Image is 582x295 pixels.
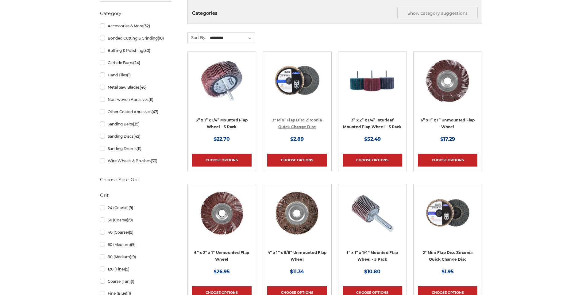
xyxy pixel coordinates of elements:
img: BHA 3" Quick Change 60 Grit Flap Disc for Fine Grinding and Finishing [272,56,322,105]
span: $26.95 [214,269,230,274]
span: (9) [128,218,133,222]
a: 36 (Coarse)(9) [100,215,171,225]
a: 3" Mini Flap Disc Zirconia Quick Change Disc [272,118,322,129]
span: (32) [143,24,150,28]
button: Show category suggestions [397,7,478,19]
a: Coarse (Tan)(1) [100,276,171,287]
span: (10) [158,36,164,40]
span: $52.49 [364,136,381,142]
a: Choose Options [343,154,402,167]
a: Sanding Belts(35) [100,119,171,129]
a: Black Hawk Abrasives 2-inch Zirconia Flap Disc with 60 Grit Zirconia for Smooth Finishing [418,189,477,248]
span: (42) [133,134,141,139]
a: Metal Saw Blades(46) [100,82,171,93]
span: (1) [127,73,131,77]
a: 6” x 2” x 1” Unmounted Flap Wheel [194,250,249,262]
a: Accessories & More(32) [100,21,171,31]
a: Choose Options [418,154,477,167]
a: 6" x 2" x 1" unmounted flap wheel [192,189,252,248]
a: 6” x 1” x 1” Unmounted Flap Wheel [421,118,475,129]
a: Mounted flap wheel with 1/4" Shank [192,56,252,116]
a: 1” x 1” x 1/4” Mounted Flap Wheel - 5 Pack [343,189,402,248]
img: 4" x 1" x 5/8" aluminum oxide unmounted flap wheel [272,189,322,238]
img: Black Hawk Abrasives 2-inch Zirconia Flap Disc with 60 Grit Zirconia for Smooth Finishing [423,189,472,238]
a: 3” x 2” x 1/4” Interleaf Mounted Flap Wheel – 5 Pack [343,118,402,129]
a: Choose Options [192,154,252,167]
span: $22.70 [214,136,230,142]
a: 3” x 2” x 1/4” Interleaf Mounted Flap Wheel – 5 Pack [343,56,402,116]
a: Sanding Discs(42) [100,131,171,142]
a: Bonded Cutting & Grinding(10) [100,33,171,44]
h5: Choose Your Grit [100,176,171,183]
span: (35) [133,122,140,126]
h5: Grit [100,192,171,199]
a: Hand Files(1) [100,70,171,80]
span: (9) [131,255,136,259]
span: (30) [143,48,150,53]
a: 1” x 1” x 1/4” Mounted Flap Wheel - 5 Pack [347,250,398,262]
span: (11) [137,146,141,151]
span: $11.34 [290,269,304,274]
a: Non-woven Abrasives(11) [100,94,171,105]
a: Choose Options [267,154,327,167]
a: 4” x 1” x 5/8” Unmounted Flap Wheel [268,250,326,262]
a: 6" x 1" x 1" unmounted flap wheel [418,56,477,116]
span: (33) [151,159,157,163]
span: (11) [148,97,153,102]
span: (9) [125,267,129,271]
span: (46) [140,85,147,90]
h5: Categories [192,7,478,19]
span: $17.29 [440,136,455,142]
a: 3” x 1” x 1/4” Mounted Flap Wheel - 5 Pack [196,118,248,129]
img: Mounted flap wheel with 1/4" Shank [197,56,246,105]
a: 40 (Coarse)(9) [100,227,171,238]
a: Wire Wheels & Brushes(33) [100,155,171,166]
a: BHA 3" Quick Change 60 Grit Flap Disc for Fine Grinding and Finishing [267,56,327,116]
span: (24) [133,60,140,65]
span: $2.89 [290,136,304,142]
a: 4" x 1" x 5/8" aluminum oxide unmounted flap wheel [267,189,327,248]
a: Buffing & Polishing(30) [100,45,171,56]
h5: Category [100,10,171,17]
select: Sort By: [209,33,255,43]
span: (9) [129,230,133,235]
img: 3” x 2” x 1/4” Interleaf Mounted Flap Wheel – 5 Pack [348,56,397,105]
a: 24 (Coarse)(9) [100,202,171,213]
label: Sort By: [188,33,206,42]
span: (9) [131,242,136,247]
span: (47) [152,109,158,114]
a: 80 (Medium)(9) [100,251,171,262]
a: 60 (Medium)(9) [100,239,171,250]
a: 120 (Fine)(9) [100,264,171,274]
span: (1) [131,279,134,284]
img: 6" x 2" x 1" unmounted flap wheel [197,189,246,238]
img: 1” x 1” x 1/4” Mounted Flap Wheel - 5 Pack [348,189,397,238]
a: 2" Mini Flap Disc Zirconia Quick Change Disc [423,250,473,262]
span: $10.80 [364,269,380,274]
span: $1.95 [441,269,454,274]
span: (9) [129,205,133,210]
a: Sanding Drums(11) [100,143,171,154]
img: 6" x 1" x 1" unmounted flap wheel [423,56,472,105]
a: Carbide Burrs(24) [100,57,171,68]
a: Other Coated Abrasives(47) [100,106,171,117]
